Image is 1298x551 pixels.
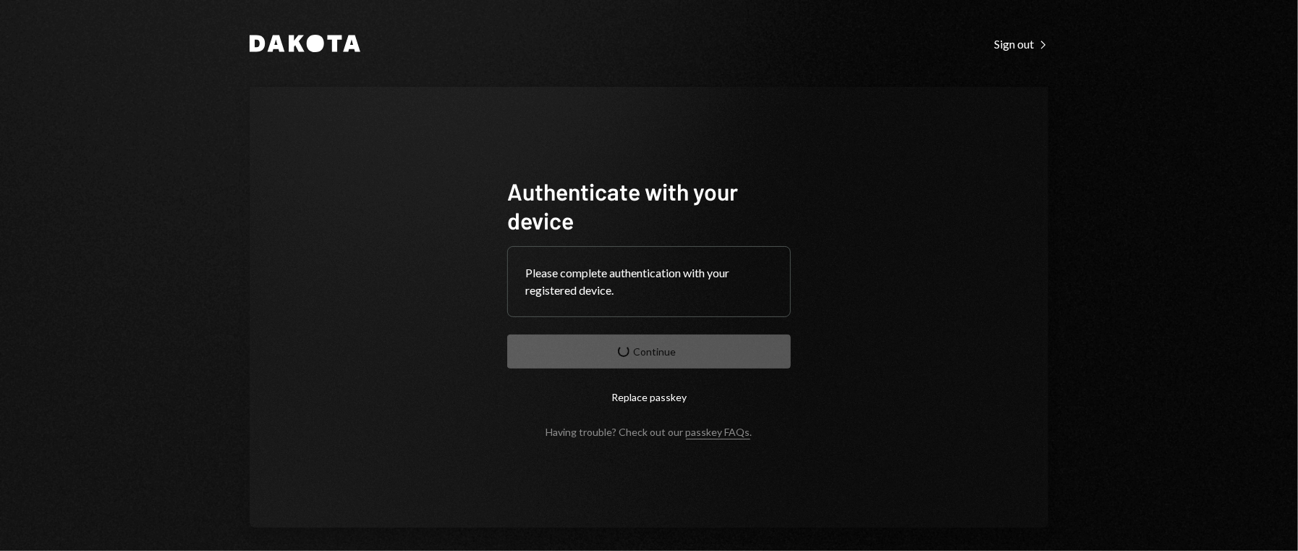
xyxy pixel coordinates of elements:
[686,426,750,439] a: passkey FAQs
[546,426,752,438] div: Having trouble? Check out our .
[507,177,791,235] h1: Authenticate with your device
[507,380,791,414] button: Replace passkey
[525,264,773,299] div: Please complete authentication with your registered device.
[994,37,1048,51] div: Sign out
[994,35,1048,51] a: Sign out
